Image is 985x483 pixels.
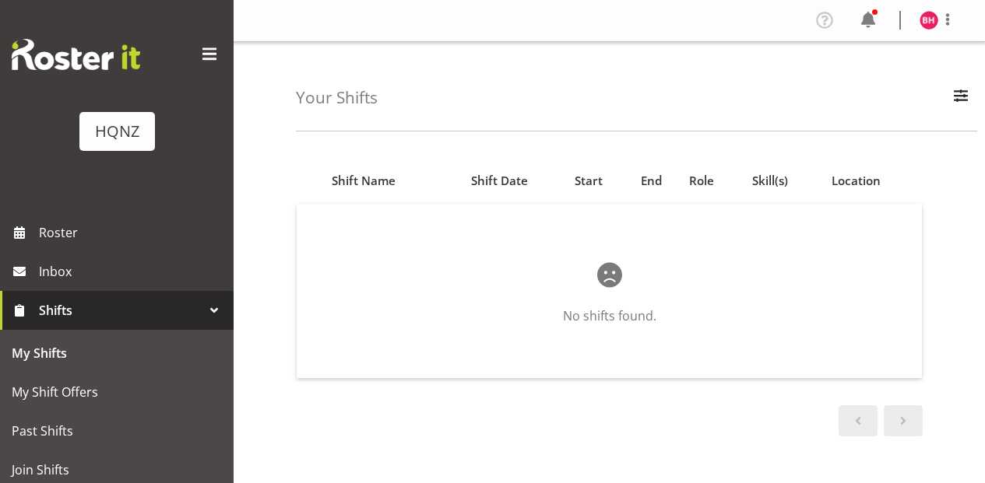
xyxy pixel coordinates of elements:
img: barbara-hillcoat6919.jpg [920,11,938,30]
a: My Shifts [4,334,230,373]
a: Past Shifts [4,411,230,450]
div: HQNZ [95,120,139,143]
span: Role [689,172,714,190]
span: Shifts [39,299,202,322]
span: Skill(s) [752,172,788,190]
button: Filter Employees [945,81,977,115]
p: No shifts found. [347,306,872,325]
span: End [641,172,662,190]
span: My Shifts [12,341,222,365]
a: My Shift Offers [4,373,230,411]
span: My Shift Offers [12,380,222,404]
span: Roster [39,221,226,244]
span: Past Shifts [12,419,222,443]
span: Shift Date [471,172,528,190]
h4: Your Shifts [296,89,378,107]
span: Location [832,172,881,190]
span: Start [575,172,603,190]
span: Shift Name [332,172,396,190]
span: Inbox [39,260,226,283]
img: Rosterit website logo [12,39,140,70]
span: Join Shifts [12,458,222,481]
